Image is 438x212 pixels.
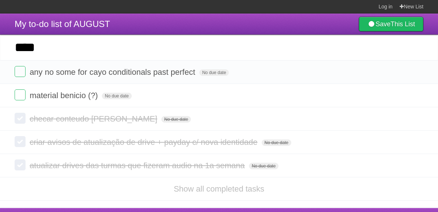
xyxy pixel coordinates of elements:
span: No due date [249,163,278,169]
span: No due date [161,116,191,123]
label: Done [15,113,26,124]
b: This List [391,20,415,28]
label: Done [15,66,26,77]
span: No due date [262,139,291,146]
span: any no some for cayo conditionals past perfect [30,68,197,77]
span: checar conteudo [PERSON_NAME] [30,114,159,123]
span: No due date [102,93,131,99]
span: criar avisos de atualização de drive + payday c/ nova identidade [30,138,259,147]
label: Done [15,89,26,100]
label: Done [15,159,26,170]
span: My to-do list of AUGUST [15,19,110,29]
a: SaveThis List [359,17,423,31]
span: atualizar drives das turmas que fizeram audio na 1a semana [30,161,246,170]
span: material benicio (?) [30,91,100,100]
span: No due date [199,69,229,76]
a: Show all completed tasks [174,184,264,193]
label: Done [15,136,26,147]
